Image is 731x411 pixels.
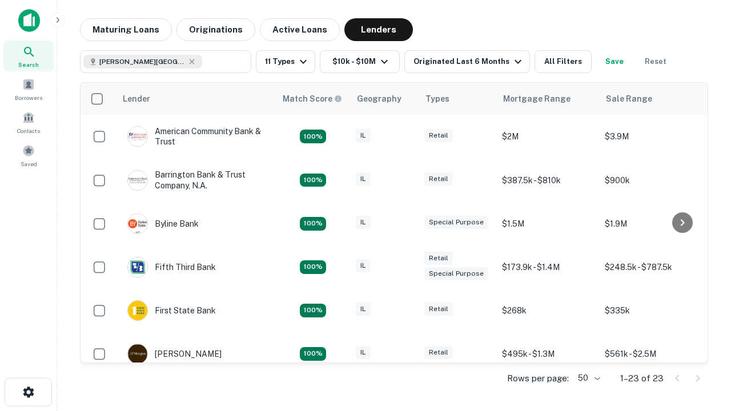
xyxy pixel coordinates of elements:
[637,50,674,73] button: Reset
[15,93,42,102] span: Borrowers
[573,370,602,386] div: 50
[123,92,150,106] div: Lender
[300,347,326,361] div: Matching Properties: 3, hasApolloMatch: undefined
[127,126,264,147] div: American Community Bank & Trust
[116,83,276,115] th: Lender
[18,9,40,32] img: capitalize-icon.png
[127,344,222,364] div: [PERSON_NAME]
[606,92,652,106] div: Sale Range
[424,129,453,142] div: Retail
[413,55,525,68] div: Originated Last 6 Months
[350,83,419,115] th: Geography
[496,332,599,376] td: $495k - $1.3M
[425,92,449,106] div: Types
[80,18,172,41] button: Maturing Loans
[127,213,199,234] div: Byline Bank
[599,158,702,202] td: $900k
[357,92,401,106] div: Geography
[496,245,599,289] td: $173.9k - $1.4M
[599,245,702,289] td: $248.5k - $787.5k
[496,202,599,245] td: $1.5M
[356,172,371,186] div: IL
[320,50,400,73] button: $10k - $10M
[424,267,488,280] div: Special Purpose
[356,259,371,272] div: IL
[424,252,453,265] div: Retail
[535,50,592,73] button: All Filters
[127,170,264,190] div: Barrington Bank & Trust Company, N.a.
[300,130,326,143] div: Matching Properties: 2, hasApolloMatch: undefined
[3,41,54,71] a: Search
[356,346,371,359] div: IL
[283,92,342,105] div: Capitalize uses an advanced AI algorithm to match your search with the best lender. The match sco...
[356,303,371,316] div: IL
[18,60,39,69] span: Search
[599,83,702,115] th: Sale Range
[356,216,371,229] div: IL
[3,140,54,171] a: Saved
[300,304,326,317] div: Matching Properties: 2, hasApolloMatch: undefined
[424,172,453,186] div: Retail
[128,214,147,233] img: picture
[424,346,453,359] div: Retail
[599,289,702,332] td: $335k
[300,260,326,274] div: Matching Properties: 2, hasApolloMatch: undefined
[596,50,633,73] button: Save your search to get updates of matches that match your search criteria.
[599,115,702,158] td: $3.9M
[300,217,326,231] div: Matching Properties: 2, hasApolloMatch: undefined
[344,18,413,41] button: Lenders
[496,158,599,202] td: $387.5k - $810k
[424,303,453,316] div: Retail
[99,57,185,67] span: [PERSON_NAME][GEOGRAPHIC_DATA], [GEOGRAPHIC_DATA]
[128,301,147,320] img: picture
[3,74,54,104] a: Borrowers
[127,257,216,277] div: Fifth Third Bank
[256,50,315,73] button: 11 Types
[356,129,371,142] div: IL
[276,83,350,115] th: Capitalize uses an advanced AI algorithm to match your search with the best lender. The match sco...
[17,126,40,135] span: Contacts
[599,332,702,376] td: $561k - $2.5M
[503,92,571,106] div: Mortgage Range
[496,83,599,115] th: Mortgage Range
[300,174,326,187] div: Matching Properties: 3, hasApolloMatch: undefined
[21,159,37,168] span: Saved
[127,300,216,321] div: First State Bank
[496,289,599,332] td: $268k
[507,372,569,385] p: Rows per page:
[496,115,599,158] td: $2M
[283,92,340,105] h6: Match Score
[128,171,147,190] img: picture
[128,257,147,277] img: picture
[3,107,54,138] a: Contacts
[419,83,496,115] th: Types
[176,18,255,41] button: Originations
[260,18,340,41] button: Active Loans
[599,202,702,245] td: $1.9M
[128,127,147,146] img: picture
[404,50,530,73] button: Originated Last 6 Months
[128,344,147,364] img: picture
[620,372,664,385] p: 1–23 of 23
[424,216,488,229] div: Special Purpose
[674,283,731,338] iframe: Chat Widget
